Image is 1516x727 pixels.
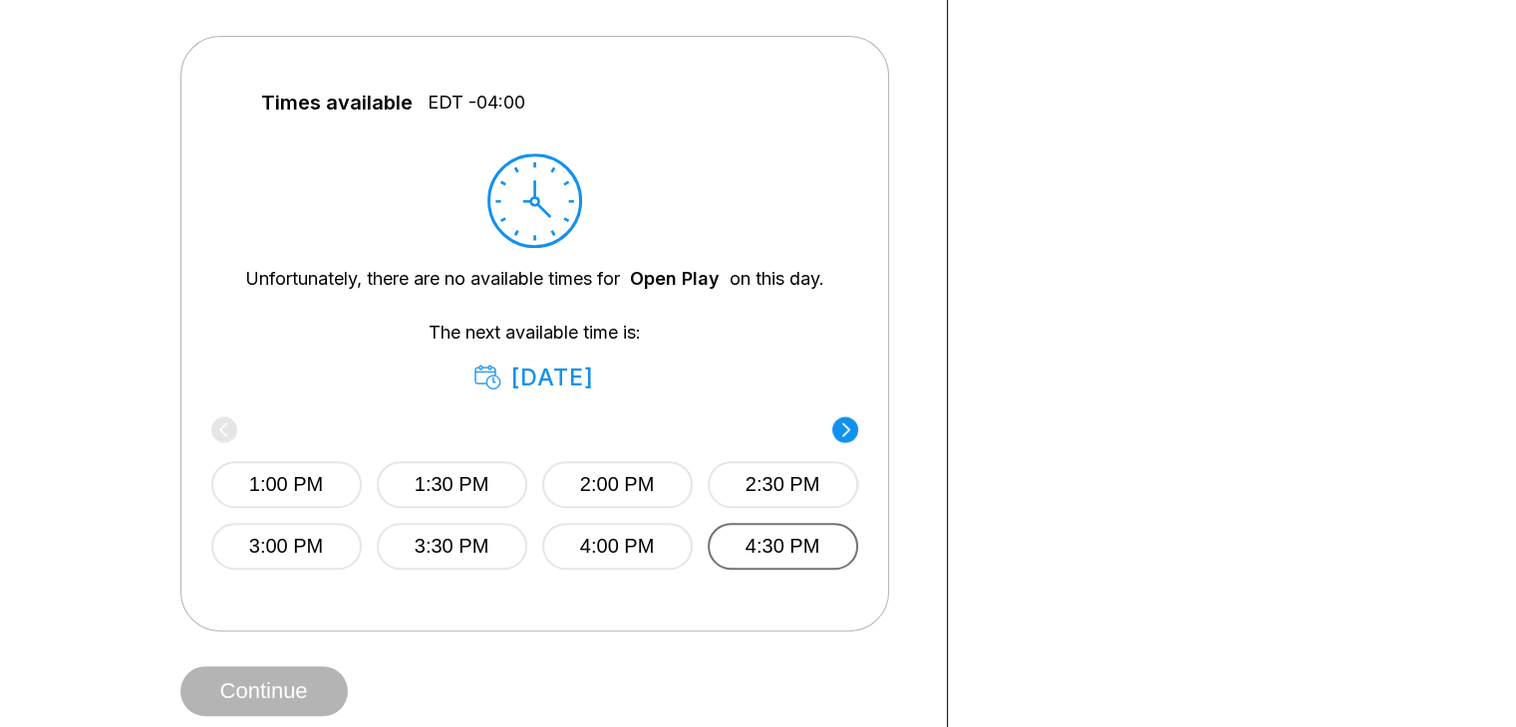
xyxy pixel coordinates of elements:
[241,322,828,391] div: The next available time is:
[708,523,858,570] button: 4:30 PM
[211,523,362,570] button: 3:00 PM
[377,461,527,508] button: 1:30 PM
[542,461,693,508] button: 2:00 PM
[542,523,693,570] button: 4:00 PM
[211,461,362,508] button: 1:00 PM
[261,92,413,114] span: Times available
[708,461,858,508] button: 2:30 PM
[245,268,824,290] div: Unfortunately, there are no available times for on this day.
[474,363,595,391] div: [DATE]
[428,92,525,114] span: EDT -04:00
[377,523,527,570] button: 3:30 PM
[630,268,720,289] a: Open Play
